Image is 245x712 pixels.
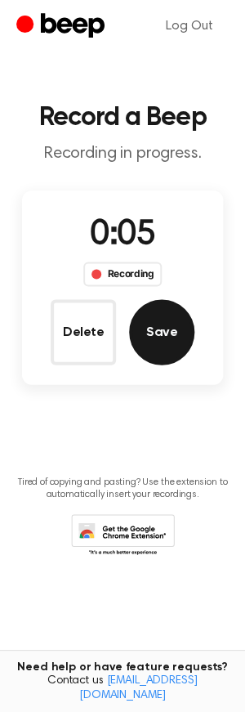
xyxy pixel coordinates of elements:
[10,674,235,702] span: Contact us
[13,105,232,131] h1: Record a Beep
[16,11,109,43] a: Beep
[51,299,116,365] button: Delete Audio Record
[129,299,194,365] button: Save Audio Record
[149,7,229,46] a: Log Out
[83,262,163,286] div: Recording
[13,476,232,500] p: Tired of copying and pasting? Use the extension to automatically insert your recordings.
[79,674,198,701] a: [EMAIL_ADDRESS][DOMAIN_NAME]
[13,144,232,164] p: Recording in progress.
[90,218,155,253] span: 0:05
